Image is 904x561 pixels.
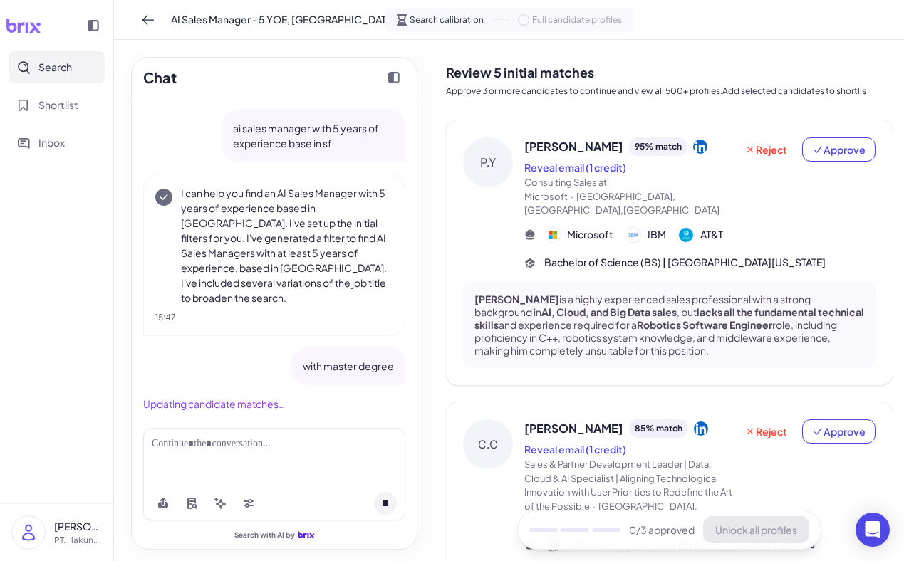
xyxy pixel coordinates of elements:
[700,227,723,242] span: AT&T
[802,419,876,444] button: Approve
[54,534,102,547] p: PT. Hakuna Matata Pelaut
[463,137,513,187] div: P.Y
[524,160,626,175] button: Reveal email (1 credit)
[812,142,866,157] span: Approve
[629,419,688,438] div: 85 % match
[735,419,796,444] button: Reject
[155,311,393,324] div: 15:47
[446,63,893,82] h2: Review 5 initial matches
[744,142,787,157] span: Reject
[637,318,772,331] strong: Robotics Software Engineer
[648,227,666,242] span: IBM
[234,530,295,540] span: Search with AI by
[374,492,397,515] button: Cancel request
[524,420,623,437] span: [PERSON_NAME]
[856,513,890,547] div: Open Intercom Messenger
[474,293,559,305] strong: [PERSON_NAME]
[812,424,866,439] span: Approve
[524,458,732,512] span: Sales & Partner Development Leader | Data, Cloud & AI Specialist | Aligning Technological Innovat...
[463,419,513,469] div: C.C
[54,519,102,534] p: [PERSON_NAME]
[546,228,560,242] img: 公司logo
[524,500,719,526] span: [GEOGRAPHIC_DATA],[GEOGRAPHIC_DATA],[GEOGRAPHIC_DATA]
[38,60,72,75] span: Search
[629,137,687,156] div: 95 % match
[383,66,405,89] button: Collapse chat
[38,135,65,150] span: Inbox
[410,14,484,26] span: Search calibration
[524,442,626,457] button: Reveal email (1 credit)
[524,177,607,202] span: Consulting Sales at Microsoft
[626,228,640,242] img: 公司logo
[571,191,573,202] span: ·
[143,67,177,88] h2: Chat
[9,51,105,83] button: Search
[802,137,876,162] button: Approve
[474,305,864,331] strong: lacks all the fundamental technical skills
[38,98,78,112] span: Shortlist
[446,85,893,98] p: Approve 3 or more candidates to continue and view all 500+ profiles.Add selected candidates to sh...
[567,227,613,242] span: Microsoft
[544,255,826,270] span: Bachelor of Science (BS) | [GEOGRAPHIC_DATA][US_STATE]
[233,121,394,151] p: ai sales manager with 5 years of experience base in sf
[593,500,596,512] span: ·
[532,14,622,26] span: Full candidate profiles
[9,89,105,121] button: Shortlist
[171,12,395,27] span: AI Sales Manager - 5 YOE, [GEOGRAPHIC_DATA]
[303,359,394,374] p: with master degree
[143,397,405,411] div: Updating candidate matches…
[474,293,864,357] p: is a highly experienced sales professional with a strong background in , but and experience requi...
[524,138,623,155] span: [PERSON_NAME]
[524,191,719,216] span: [GEOGRAPHIC_DATA],[GEOGRAPHIC_DATA],[GEOGRAPHIC_DATA]
[629,523,695,538] span: 0 /3 approved
[735,137,796,162] button: Reject
[9,127,105,159] button: Inbox
[679,228,693,242] img: 公司logo
[541,305,677,318] strong: AI, Cloud, and Big Data sales
[181,186,393,305] p: I can help you find an AI Sales Manager with 5 years of experience based in [GEOGRAPHIC_DATA]. I'...
[744,424,787,439] span: Reject
[12,516,45,549] img: user_logo.png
